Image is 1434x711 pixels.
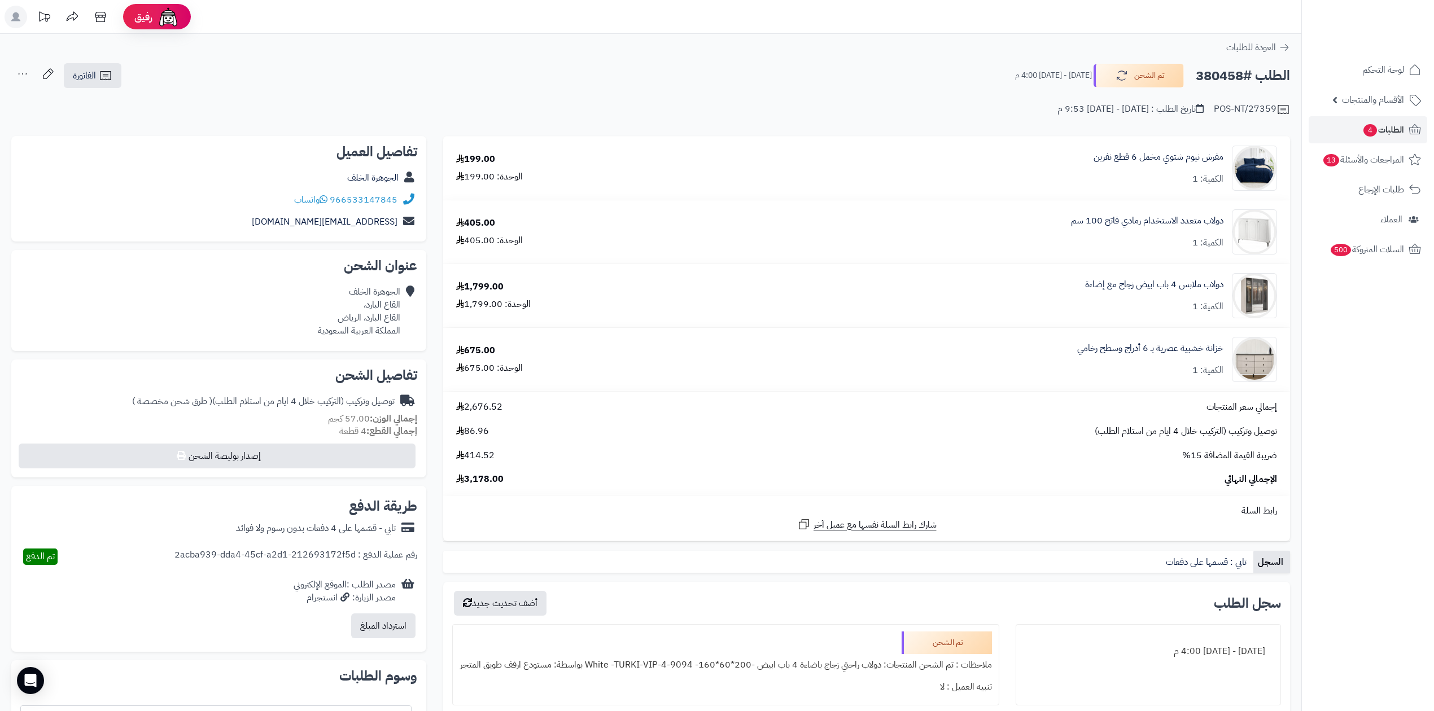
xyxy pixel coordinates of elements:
span: تم الدفع [26,550,55,563]
div: تم الشحن [902,631,992,654]
span: طلبات الإرجاع [1358,182,1404,197]
a: طلبات الإرجاع [1309,176,1427,203]
span: إجمالي سعر المنتجات [1206,401,1277,414]
h2: تفاصيل الشحن [20,368,417,382]
span: السلات المتروكة [1330,242,1404,257]
img: 1738405666-110113010118-90x90.jpg [1232,209,1276,254]
small: [DATE] - [DATE] 4:00 م [1015,70,1092,81]
div: مصدر الطلب :الموقع الإلكتروني [294,578,396,604]
div: POS-NT/27359 [1214,103,1290,116]
div: الوحدة: 1,799.00 [456,298,531,311]
span: 500 [1331,244,1351,256]
a: الجوهرة الخلف [347,171,399,185]
button: تم الشحن [1094,64,1184,87]
img: 1742133300-110103010020.1-90x90.jpg [1232,273,1276,318]
a: مفرش نيوم شتوي مخمل 6 قطع نفرين [1094,151,1223,164]
div: [DATE] - [DATE] 4:00 م [1023,640,1274,662]
a: العودة للطلبات [1226,41,1290,54]
span: 13 [1323,154,1339,166]
span: 414.52 [456,449,495,462]
span: توصيل وتركيب (التركيب خلال 4 ايام من استلام الطلب) [1095,425,1277,438]
span: ( طرق شحن مخصصة ) [132,394,212,408]
div: 405.00 [456,217,495,230]
img: ai-face.png [157,6,180,28]
div: الوحدة: 675.00 [456,362,523,375]
div: الكمية: 1 [1192,364,1223,377]
a: شارك رابط السلة نفسها مع عميل آخر [797,517,937,532]
small: 57.00 كجم [328,412,417,425]
span: لوحة التحكم [1362,62,1404,78]
span: العودة للطلبات [1226,41,1276,54]
a: لوحة التحكم [1309,56,1427,84]
a: خزانة خشبية عصرية بـ 6 أدراج وسطح رخامي [1077,342,1223,355]
div: الجوهرة الخلف القاع البارد، القاع البارد، الرياض المملكة العربية السعودية [318,286,400,337]
div: ملاحظات : تم الشحن المنتجات: دولاب راحتي زجاج باضاءة 4 باب ابيض -200*60*160- White -TURKI-VIP-4-9... [460,654,992,676]
a: السجل [1253,551,1290,573]
h2: عنوان الشحن [20,259,417,273]
a: الطلبات4 [1309,116,1427,143]
div: رقم عملية الدفع : 2acba939-dda4-45cf-a2d1-212693172f5d [174,548,417,565]
span: العملاء [1380,212,1402,227]
img: logo-2.png [1357,30,1423,54]
a: تابي : قسمها على دفعات [1161,551,1253,573]
div: الوحدة: 405.00 [456,234,523,247]
a: السلات المتروكة500 [1309,236,1427,263]
span: 86.96 [456,425,489,438]
a: المراجعات والأسئلة13 [1309,146,1427,173]
a: دولاب ملابس 4 باب ابيض زجاج مع إضاءة [1085,278,1223,291]
span: 3,178.00 [456,473,504,486]
a: العملاء [1309,206,1427,233]
span: 2,676.52 [456,401,502,414]
h3: سجل الطلب [1214,596,1281,610]
button: استرداد المبلغ [351,613,416,638]
img: 1734447854-110202020138-90x90.jpg [1232,146,1276,191]
span: الفاتورة [73,69,96,82]
span: ضريبة القيمة المضافة 15% [1182,449,1277,462]
a: دولاب متعدد الاستخدام رمادي فاتح 100 سم [1071,214,1223,227]
div: تاريخ الطلب : [DATE] - [DATE] 9:53 م [1057,103,1204,116]
div: تنبيه العميل : لا [460,676,992,698]
span: الإجمالي النهائي [1225,473,1277,486]
a: واتساب [294,193,327,207]
div: 199.00 [456,153,495,166]
span: المراجعات والأسئلة [1322,152,1404,168]
div: رابط السلة [448,504,1286,517]
span: رفيق [134,10,152,24]
button: أضف تحديث جديد [454,591,547,616]
div: توصيل وتركيب (التركيب خلال 4 ايام من استلام الطلب) [132,395,395,408]
div: الوحدة: 199.00 [456,170,523,183]
div: الكمية: 1 [1192,300,1223,313]
a: [EMAIL_ADDRESS][DOMAIN_NAME] [252,215,397,229]
strong: إجمالي القطع: [366,424,417,438]
div: 675.00 [456,344,495,357]
h2: وسوم الطلبات [20,669,417,683]
h2: تفاصيل العميل [20,145,417,159]
div: الكمية: 1 [1192,236,1223,249]
h2: الطلب #380458 [1196,64,1290,87]
div: تابي - قسّمها على 4 دفعات بدون رسوم ولا فوائد [236,522,396,535]
div: مصدر الزيارة: انستجرام [294,591,396,604]
div: الكمية: 1 [1192,173,1223,186]
div: 1,799.00 [456,280,504,293]
a: تحديثات المنصة [30,6,58,31]
span: الطلبات [1362,122,1404,138]
h2: طريقة الدفع [349,499,417,513]
strong: إجمالي الوزن: [370,412,417,425]
img: 1758199466-1-90x90.jpg [1232,337,1276,382]
small: 4 قطعة [339,424,417,438]
a: 966533147845 [330,193,397,207]
span: شارك رابط السلة نفسها مع عميل آخر [814,519,937,532]
span: 4 [1363,124,1377,137]
a: الفاتورة [64,63,121,88]
div: Open Intercom Messenger [17,667,44,694]
button: إصدار بوليصة الشحن [19,444,416,468]
span: الأقسام والمنتجات [1342,92,1404,108]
